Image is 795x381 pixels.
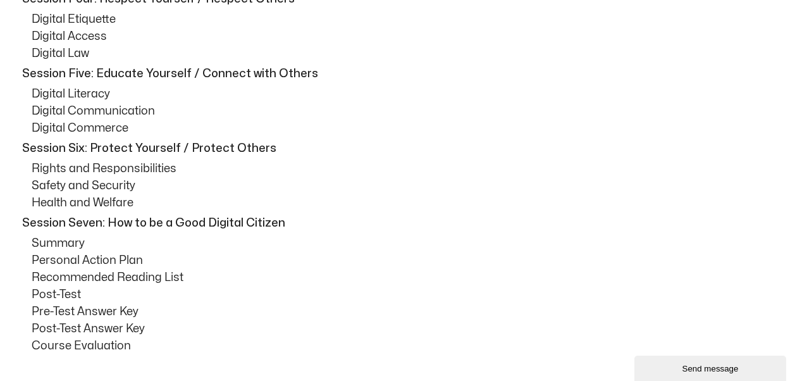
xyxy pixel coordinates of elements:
[32,320,782,337] p: Post-Test Answer Key
[32,160,782,177] p: Rights and Responsibilities
[634,353,789,381] iframe: chat widget
[32,85,782,103] p: Digital Literacy
[22,140,779,157] p: Session Six: Protect Yourself / Protect Others
[32,286,782,303] p: Post-Test
[32,28,782,45] p: Digital Access
[32,45,782,62] p: Digital Law
[32,177,782,194] p: Safety and Security
[32,11,782,28] p: Digital Etiquette
[32,252,782,269] p: Personal Action Plan
[32,303,782,320] p: Pre-Test Answer Key
[32,194,782,211] p: Health and Welfare
[22,65,779,82] p: Session Five: Educate Yourself / Connect with Others
[32,269,782,286] p: Recommended Reading List
[32,103,782,120] p: Digital Communication
[32,235,782,252] p: Summary
[32,337,782,354] p: Course Evaluation
[22,215,779,232] p: Session Seven: How to be a Good Digital Citizen
[32,120,782,137] p: Digital Commerce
